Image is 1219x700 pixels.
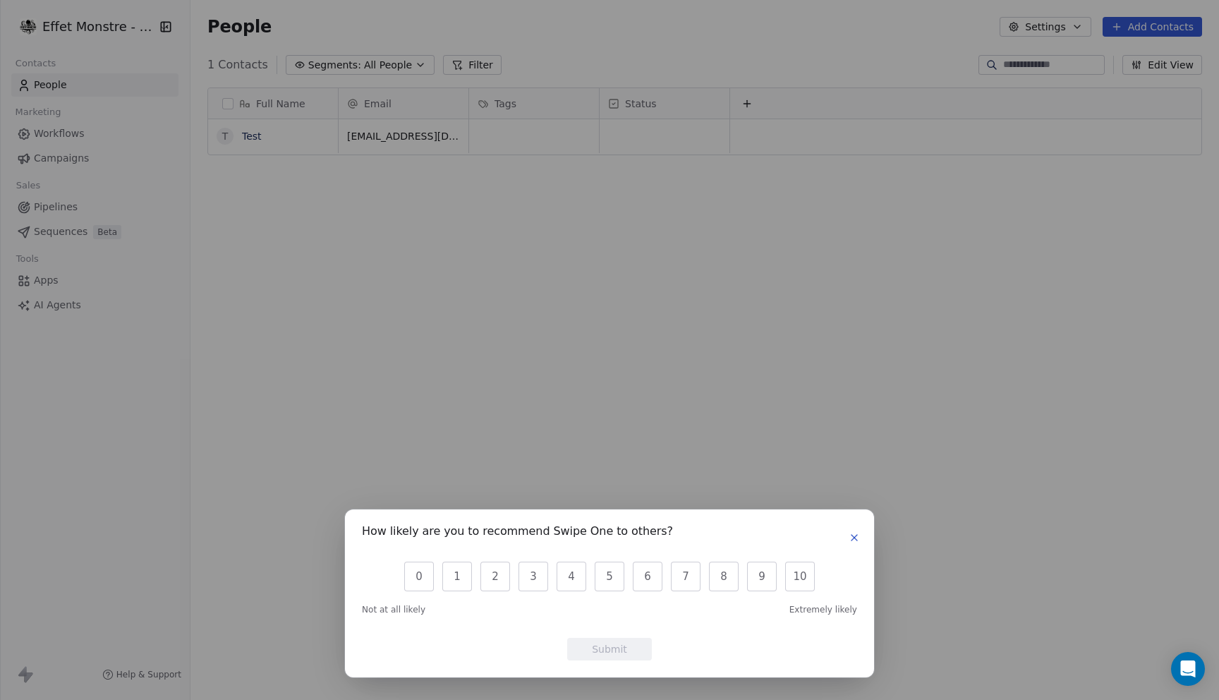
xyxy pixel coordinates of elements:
button: 2 [480,562,510,591]
button: 3 [518,562,548,591]
button: 7 [671,562,701,591]
span: Not at all likely [362,604,425,615]
button: 5 [595,562,624,591]
button: 8 [709,562,739,591]
button: 0 [404,562,434,591]
button: 10 [785,562,815,591]
span: Extremely likely [789,604,857,615]
button: 1 [442,562,472,591]
button: 9 [747,562,777,591]
h1: How likely are you to recommend Swipe One to others? [362,526,673,541]
button: 4 [557,562,586,591]
button: 6 [633,562,662,591]
button: Submit [567,638,652,660]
